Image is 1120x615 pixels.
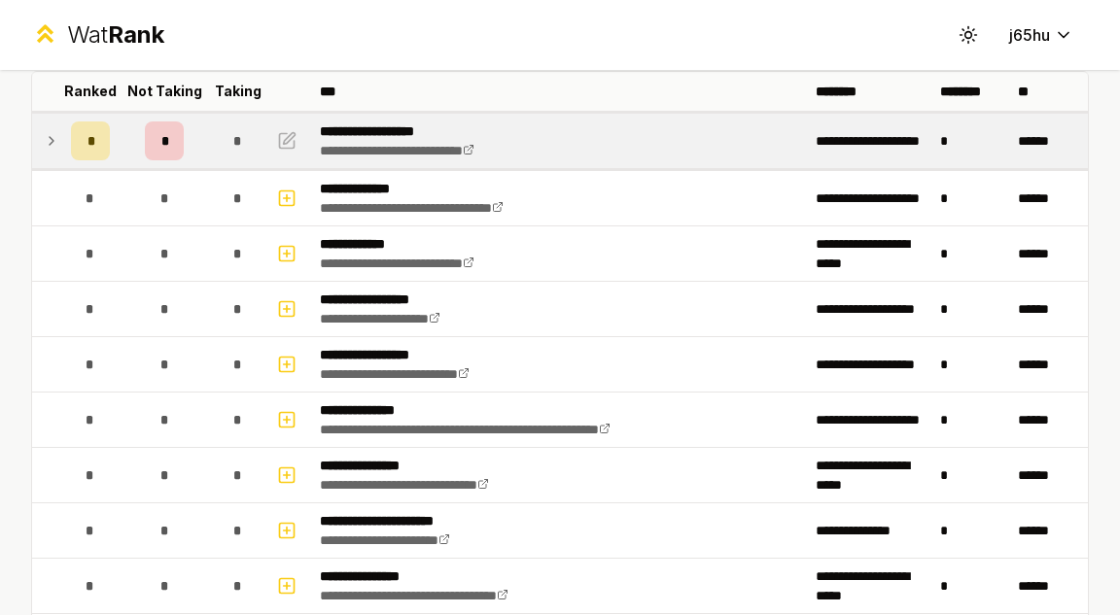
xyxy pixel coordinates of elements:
a: WatRank [31,19,164,51]
p: Ranked [64,82,117,101]
span: j65hu [1009,23,1050,47]
div: Wat [67,19,164,51]
p: Taking [215,82,262,101]
p: Not Taking [127,82,202,101]
span: Rank [108,20,164,49]
button: j65hu [994,17,1089,52]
